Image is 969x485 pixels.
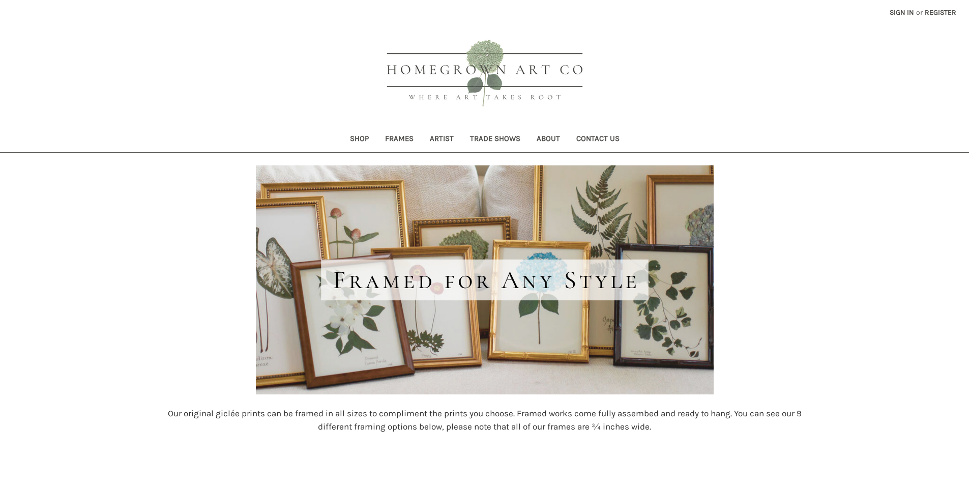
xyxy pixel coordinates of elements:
[915,7,924,18] span: or
[568,127,628,152] a: Contact Us
[167,407,802,433] p: Our original giclée prints can be framed in all sizes to compliment the prints you choose. Framed...
[422,127,462,152] a: Artist
[462,127,528,152] a: Trade Shows
[342,127,377,152] a: Shop
[370,28,599,120] img: HOMEGROWN ART CO
[528,127,568,152] a: About
[377,127,422,152] a: Frames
